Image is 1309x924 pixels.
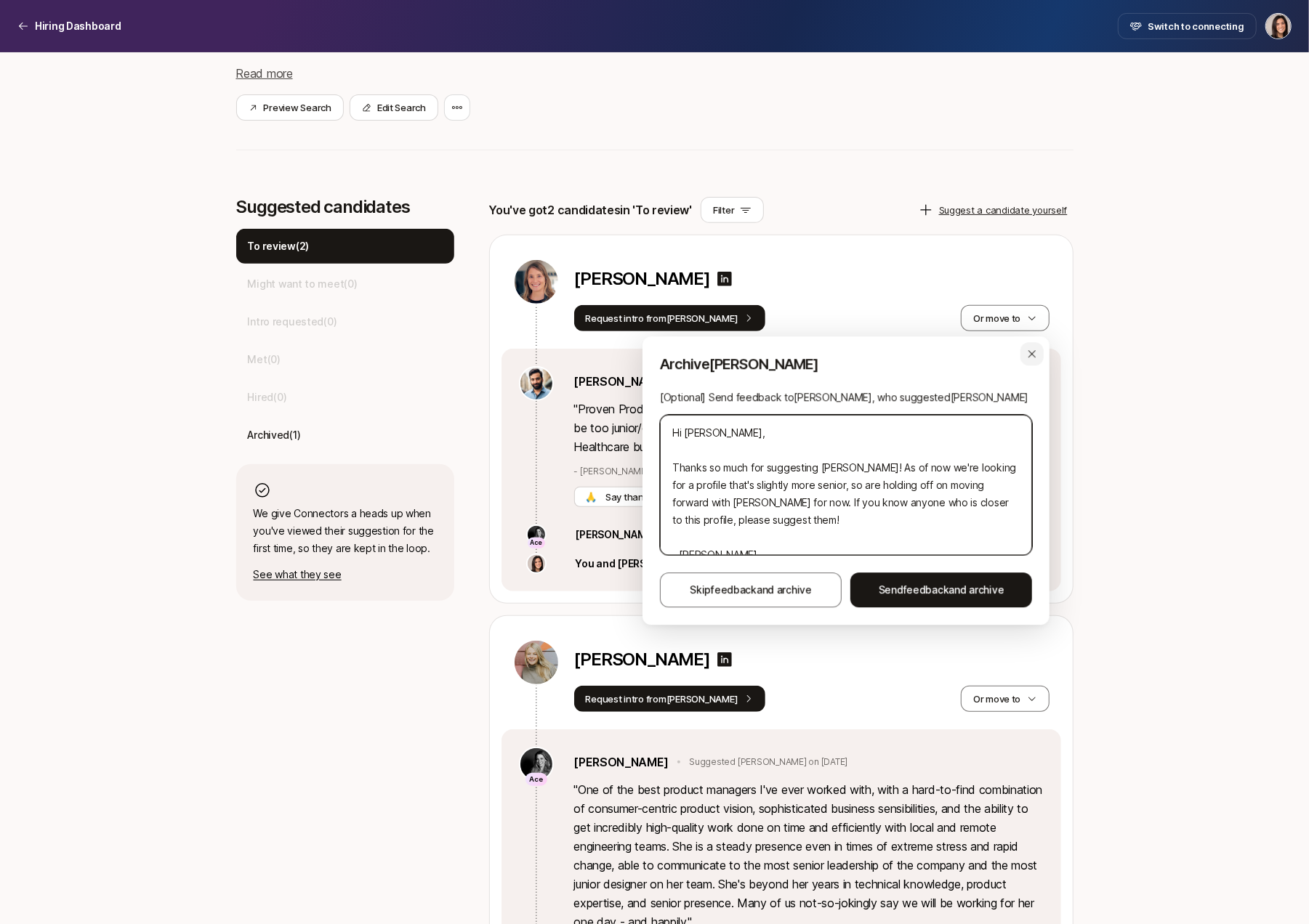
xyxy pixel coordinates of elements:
[711,584,757,596] span: feedback
[574,753,669,771] a: [PERSON_NAME]
[520,368,552,400] img: 407de850_77b5_4b3d_9afd_7bcde05681ca.jpg
[236,197,454,217] p: Suggested candidates
[350,94,438,121] button: Edit Search
[660,573,842,608] button: Skipfeedbackand archive
[248,351,281,368] p: Met ( 0 )
[574,686,766,712] button: Request intro from[PERSON_NAME]
[248,238,310,255] p: To review ( 2 )
[254,505,437,557] p: We give Connectors a heads up when you've viewed their suggestion for the first time, so they are...
[489,200,693,219] p: You've got 2 candidates in 'To review'
[531,538,543,548] p: Ace
[248,426,301,444] p: Archived ( 1 )
[879,582,1004,599] span: Send and archive
[574,400,1044,456] p: " Proven Product Leader and former report. Definitely looking for what is next. Role could be too...
[603,490,669,504] span: Say thank you
[236,66,293,81] span: Read more
[528,555,545,572] img: 71d7b91d_d7cb_43b4_a7ea_a9b2f2cc6e03.jpg
[248,389,287,406] p: Hired ( 0 )
[576,526,656,543] p: [PERSON_NAME]
[1118,13,1257,39] button: Switch to connecting
[689,755,847,769] p: Suggested [PERSON_NAME] on [DATE]
[660,415,1032,555] textarea: Hi [PERSON_NAME], Thanks so much for suggesting [PERSON_NAME]! As of now we're looking for a prof...
[515,260,558,304] img: 9c0179f1_9733_4808_aec3_bba3e53e0273.jpg
[520,748,552,780] img: 1f3675ea_702b_40b2_8d70_615ff8601581.jpg
[248,313,337,331] p: Intro requested ( 0 )
[574,465,1044,478] p: - [PERSON_NAME] hasn't indicated how they know [PERSON_NAME]
[961,305,1049,331] button: Or move to
[1265,13,1292,39] button: Eleanor Morgan
[576,555,698,572] p: You and [PERSON_NAME]
[530,774,544,786] p: Ace
[850,573,1032,608] button: Sendfeedbackand archive
[961,686,1049,712] button: Or move to
[939,203,1068,217] p: Suggest a candidate yourself
[254,566,437,583] p: See what they see
[236,94,344,121] button: Preview Search
[903,584,949,596] span: feedback
[528,526,545,543] img: 1f3675ea_702b_40b2_8d70_615ff8601581.jpg
[586,490,597,504] span: 🙏
[1148,19,1244,33] span: Switch to connecting
[660,389,1032,406] p: [Optional] Send feedback to [PERSON_NAME] , who suggested [PERSON_NAME]
[1266,14,1291,38] img: Eleanor Morgan
[574,487,682,507] button: 🙏 Say thank you
[515,641,558,684] img: 9fa0cc74_0183_43ed_9539_2f196db19343.jpg
[248,275,358,293] p: Might want to meet ( 0 )
[574,269,710,289] p: [PERSON_NAME]
[35,17,121,35] p: Hiring Dashboard
[574,305,766,331] button: Request intro from[PERSON_NAME]
[574,372,669,391] a: [PERSON_NAME]
[690,582,812,599] span: Skip and archive
[660,354,1032,374] p: Archive [PERSON_NAME]
[701,197,764,223] button: Filter
[574,649,710,670] p: [PERSON_NAME]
